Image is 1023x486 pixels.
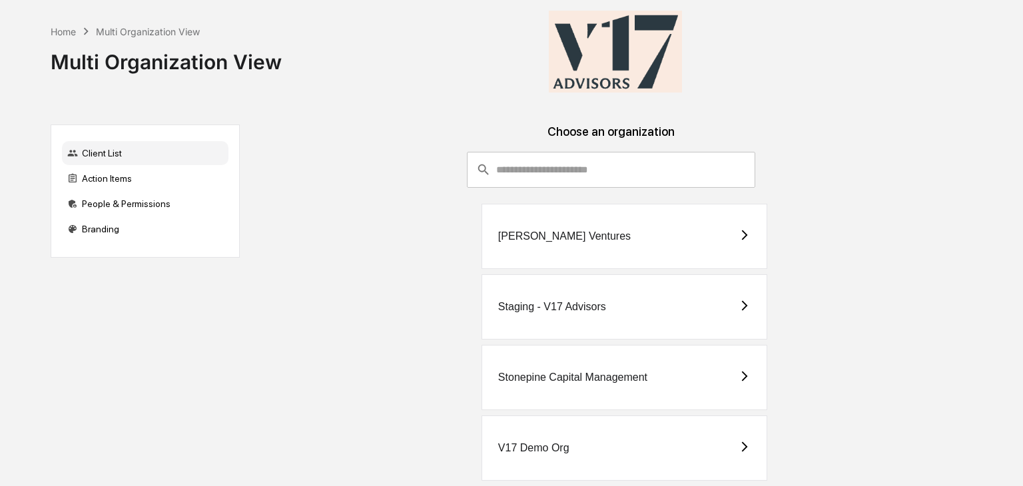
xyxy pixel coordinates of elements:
div: Stonepine Capital Management [498,371,647,383]
div: Branding [62,217,228,241]
div: Client List [62,141,228,165]
div: People & Permissions [62,192,228,216]
div: consultant-dashboard__filter-organizations-search-bar [467,152,755,188]
div: Action Items [62,166,228,190]
div: [PERSON_NAME] Ventures [498,230,631,242]
div: Staging - V17 Advisors [498,301,606,313]
div: Choose an organization [250,124,971,152]
div: Multi Organization View [96,26,200,37]
div: V17 Demo Org [498,442,569,454]
img: V17 Advisors [549,11,682,93]
div: Home [51,26,76,37]
div: Multi Organization View [51,39,282,74]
